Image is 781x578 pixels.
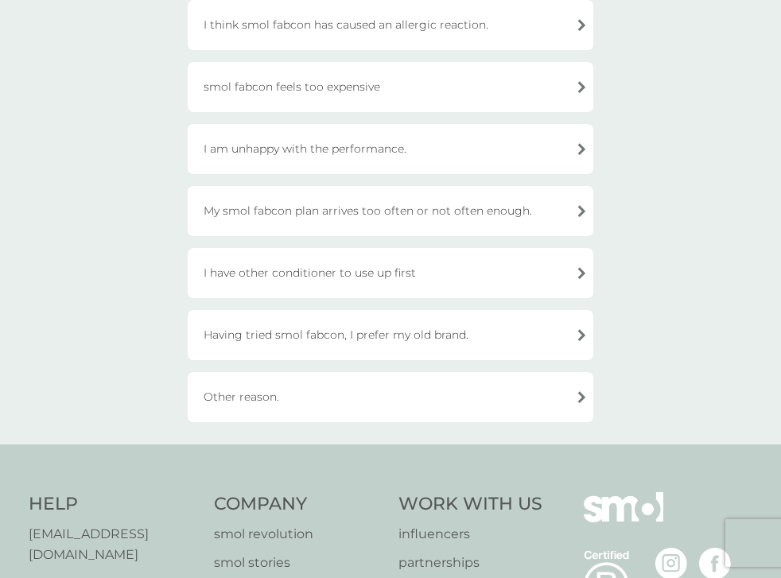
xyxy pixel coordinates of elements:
[214,553,383,573] a: smol stories
[188,124,593,174] div: I am unhappy with the performance.
[29,492,198,517] h4: Help
[398,492,542,517] h4: Work With Us
[214,524,383,545] a: smol revolution
[188,62,593,112] div: smol fabcon feels too expensive
[214,492,383,517] h4: Company
[29,524,198,564] a: [EMAIL_ADDRESS][DOMAIN_NAME]
[188,372,593,422] div: Other reason.
[398,524,542,545] a: influencers
[188,186,593,236] div: My smol fabcon plan arrives too often or not often enough.
[398,553,542,573] a: partnerships
[584,492,663,546] img: smol
[188,248,593,298] div: I have other conditioner to use up first
[188,310,593,360] div: Having tried smol fabcon, I prefer my old brand.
